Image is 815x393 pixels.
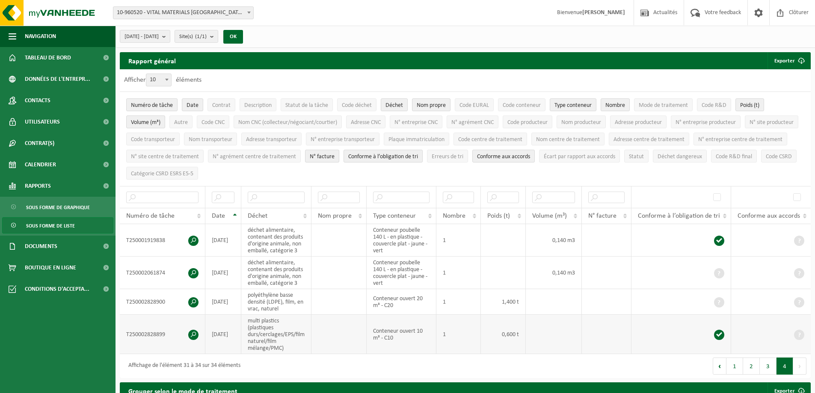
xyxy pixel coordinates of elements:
[25,175,51,197] span: Rapports
[120,30,170,43] button: [DATE] - [DATE]
[306,133,379,145] button: N° entreprise transporteurN° entreprise transporteur: Activate to sort
[539,150,620,163] button: Écart par rapport aux accordsÉcart par rapport aux accords: Activate to sort
[351,119,381,126] span: Adresse CNC
[711,150,757,163] button: Code R&D finalCode R&amp;D final: Activate to sort
[344,150,423,163] button: Conforme à l’obligation de tri : Activate to sort
[25,133,54,154] span: Contrat(s)
[716,154,752,160] span: Code R&D final
[615,119,662,126] span: Adresse producteur
[131,171,193,177] span: Catégorie CSRD ESRS E5-5
[436,289,481,315] td: 1
[25,26,56,47] span: Navigation
[588,213,616,219] span: N° facture
[126,213,175,219] span: Numéro de tâche
[605,102,625,109] span: Nombre
[120,315,205,354] td: T250002828899
[443,213,465,219] span: Nombre
[676,119,736,126] span: N° entreprise producteur
[241,224,311,257] td: déchet alimentaire, contenant des produits d'origine animale, non emballé, catégorie 3
[613,136,685,143] span: Adresse centre de traitement
[745,115,798,128] button: N° site producteurN° site producteur : Activate to sort
[385,102,403,109] span: Déchet
[638,213,720,219] span: Conforme à l’obligation de tri
[126,150,204,163] button: N° site centre de traitementN° site centre de traitement: Activate to sort
[244,102,272,109] span: Description
[131,154,199,160] span: N° site centre de traitement
[436,315,481,354] td: 1
[197,115,229,128] button: Code CNCCode CNC: Activate to sort
[179,30,207,43] span: Site(s)
[120,224,205,257] td: T250001919838
[195,34,207,39] count: (1/1)
[381,98,408,111] button: DéchetDéchet: Activate to sort
[318,213,352,219] span: Nom propre
[447,115,498,128] button: N° agrément CNCN° agrément CNC: Activate to sort
[202,119,225,126] span: Code CNC
[305,150,339,163] button: N° factureN° facture: Activate to sort
[124,77,202,83] label: Afficher éléments
[550,98,596,111] button: Type conteneurType conteneur: Activate to sort
[582,9,625,16] strong: [PERSON_NAME]
[212,102,231,109] span: Contrat
[451,119,494,126] span: N° agrément CNC
[532,213,567,219] span: Volume (m³)
[776,358,793,375] button: 4
[241,289,311,315] td: polyéthylène basse densité (LDPE), film, en vrac, naturel
[503,102,541,109] span: Code conteneur
[113,7,253,19] span: 10-960520 - VITAL MATERIALS BELGIUM S.A. - TILLY
[390,115,442,128] button: N° entreprise CNCN° entreprise CNC: Activate to sort
[25,257,76,278] span: Boutique en ligne
[481,315,526,354] td: 0,600 t
[702,102,726,109] span: Code R&D
[26,199,90,216] span: Sous forme de graphique
[561,119,601,126] span: Nom producteur
[346,115,385,128] button: Adresse CNCAdresse CNC: Activate to sort
[693,133,787,145] button: N° entreprise centre de traitementN° entreprise centre de traitement: Activate to sort
[394,119,438,126] span: N° entreprise CNC
[634,98,693,111] button: Mode de traitementMode de traitement: Activate to sort
[205,257,241,289] td: [DATE]
[610,115,667,128] button: Adresse producteurAdresse producteur: Activate to sort
[713,358,726,375] button: Previous
[241,257,311,289] td: déchet alimentaire, contenant des produits d'origine animale, non emballé, catégorie 3
[241,133,302,145] button: Adresse transporteurAdresse transporteur: Activate to sort
[388,136,445,143] span: Plaque immatriculation
[453,133,527,145] button: Code centre de traitementCode centre de traitement: Activate to sort
[735,98,764,111] button: Poids (t)Poids (t): Activate to sort
[126,98,178,111] button: Numéro de tâcheNuméro de tâche: Activate to sort
[174,119,188,126] span: Autre
[761,150,797,163] button: Code CSRDCode CSRD: Activate to sort
[126,133,180,145] button: Code transporteurCode transporteur: Activate to sort
[531,133,605,145] button: Nom centre de traitementNom centre de traitement: Activate to sort
[738,213,800,219] span: Conforme aux accords
[609,133,689,145] button: Adresse centre de traitementAdresse centre de traitement: Activate to sort
[697,98,731,111] button: Code R&DCode R&amp;D: Activate to sort
[25,278,89,300] span: Conditions d'accepta...
[487,213,510,219] span: Poids (t)
[169,115,193,128] button: AutreAutre: Activate to sort
[205,315,241,354] td: [DATE]
[367,315,436,354] td: Conteneur ouvert 10 m³ - C10
[526,224,581,257] td: 0,140 m3
[698,136,782,143] span: N° entreprise centre de traitement
[223,30,243,44] button: OK
[671,115,741,128] button: N° entreprise producteurN° entreprise producteur: Activate to sort
[146,74,171,86] span: 10
[246,136,297,143] span: Adresse transporteur
[131,136,175,143] span: Code transporteur
[412,98,450,111] button: Nom propreNom propre: Activate to sort
[726,358,743,375] button: 1
[26,218,75,234] span: Sous forme de liste
[601,98,630,111] button: NombreNombre: Activate to sort
[281,98,333,111] button: Statut de la tâcheStatut de la tâche: Activate to sort
[498,98,545,111] button: Code conteneurCode conteneur: Activate to sort
[743,358,760,375] button: 2
[337,98,376,111] button: Code déchetCode déchet: Activate to sort
[120,289,205,315] td: T250002828900
[124,30,159,43] span: [DATE] - [DATE]
[455,98,494,111] button: Code EURALCode EURAL: Activate to sort
[427,150,468,163] button: Erreurs de triErreurs de tri: Activate to sort
[285,102,328,109] span: Statut de la tâche
[124,358,240,374] div: Affichage de l'élément 31 à 34 sur 34 éléments
[432,154,463,160] span: Erreurs de tri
